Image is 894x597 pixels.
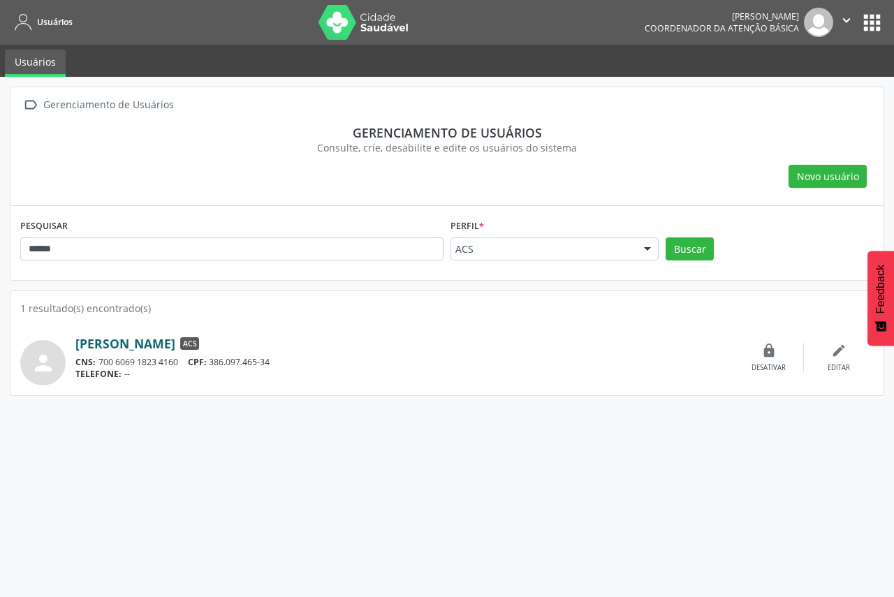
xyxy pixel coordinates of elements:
[450,216,484,237] label: Perfil
[645,10,799,22] div: [PERSON_NAME]
[30,125,864,140] div: Gerenciamento de usuários
[75,356,96,368] span: CNS:
[30,140,864,155] div: Consulte, crie, desabilite e edite os usuários do sistema
[455,242,630,256] span: ACS
[752,363,786,373] div: Desativar
[20,95,41,115] i: 
[867,251,894,346] button: Feedback - Mostrar pesquisa
[5,50,66,77] a: Usuários
[75,368,734,380] div: --
[20,301,874,316] div: 1 resultado(s) encontrado(s)
[833,8,860,37] button: 
[797,169,859,184] span: Novo usuário
[10,10,73,34] a: Usuários
[20,216,68,237] label: PESQUISAR
[804,8,833,37] img: img
[839,13,854,28] i: 
[645,22,799,34] span: Coordenador da Atenção Básica
[761,343,777,358] i: lock
[666,237,714,261] button: Buscar
[75,356,734,368] div: 700 6069 1823 4160 386.097.465-34
[831,343,847,358] i: edit
[41,95,176,115] div: Gerenciamento de Usuários
[789,165,867,189] button: Novo usuário
[188,356,207,368] span: CPF:
[828,363,850,373] div: Editar
[874,265,887,314] span: Feedback
[75,336,175,351] a: [PERSON_NAME]
[20,95,176,115] a:  Gerenciamento de Usuários
[31,351,56,376] i: person
[37,16,73,28] span: Usuários
[180,337,199,350] span: ACS
[860,10,884,35] button: apps
[75,368,122,380] span: TELEFONE:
